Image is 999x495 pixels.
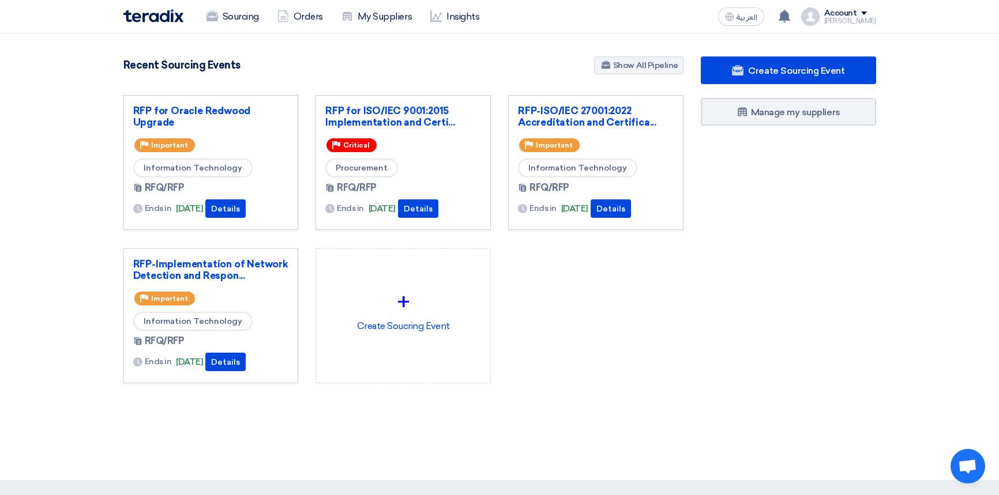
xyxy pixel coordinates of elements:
a: My Suppliers [332,4,421,29]
a: Manage my suppliers [701,98,876,126]
span: [DATE] [176,356,203,369]
button: Details [591,199,631,218]
h4: Recent Sourcing Events [123,59,241,71]
span: Ends in [145,202,172,214]
span: Ends in [145,356,172,368]
a: RFP for ISO/IEC 9001:2015 Implementation and Certi... [325,105,481,128]
button: العربية [718,7,764,26]
span: Ends in [337,202,364,214]
a: Orders [268,4,332,29]
span: Create Sourcing Event [748,65,844,76]
span: Important [151,294,188,303]
span: Ends in [529,202,557,214]
img: profile_test.png [801,7,820,26]
button: Details [205,199,246,218]
button: Details [205,353,246,371]
span: RFQ/RFP [529,181,569,195]
a: RFP-Implementation of Network Detection and Respon... [133,258,289,281]
a: RFP for Oracle Redwood Upgrade [133,105,289,128]
div: + [325,285,481,319]
span: RFQ/RFP [145,334,185,348]
button: Details [398,199,438,218]
span: RFQ/RFP [145,181,185,195]
a: RFP-ISO/IEC 27001:2022 Accreditation and Certifica... [518,105,674,128]
span: [DATE] [561,202,588,216]
a: Show All Pipeline [594,56,683,74]
span: العربية [737,13,757,21]
span: Information Technology [133,312,253,331]
span: Important [151,141,188,149]
span: [DATE] [369,202,396,216]
img: Teradix logo [123,9,183,22]
span: Important [536,141,573,149]
span: Information Technology [518,158,637,177]
div: [PERSON_NAME] [824,18,876,24]
span: Critical [343,141,370,149]
div: Create Soucring Event [325,258,481,360]
span: RFQ/RFP [337,181,377,195]
a: Sourcing [197,4,268,29]
span: [DATE] [176,202,203,216]
div: Account [824,9,857,18]
a: Open chat [951,449,985,483]
a: Insights [421,4,489,29]
span: Procurement [325,158,398,177]
span: Information Technology [133,158,253,177]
